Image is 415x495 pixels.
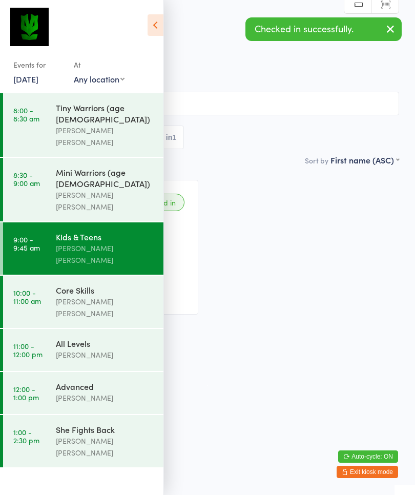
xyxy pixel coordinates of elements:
[56,102,155,125] div: Tiny Warriors (age [DEMOGRAPHIC_DATA])
[56,381,155,392] div: Advanced
[74,56,125,73] div: At
[16,57,383,67] span: [GEOGRAPHIC_DATA]
[56,167,155,189] div: Mini Warriors (age [DEMOGRAPHIC_DATA])
[13,385,39,401] time: 12:00 - 1:00 pm
[3,372,163,414] a: 12:00 -1:00 pmAdvanced[PERSON_NAME]
[337,466,398,478] button: Exit kiosk mode
[13,288,41,305] time: 10:00 - 11:00 am
[56,424,155,435] div: She Fights Back
[56,231,155,242] div: Kids & Teens
[10,8,49,46] img: Krav Maga Defence Institute
[56,435,155,459] div: [PERSON_NAME] [PERSON_NAME]
[56,392,155,404] div: [PERSON_NAME]
[3,276,163,328] a: 10:00 -11:00 amCore Skills[PERSON_NAME] [PERSON_NAME]
[13,235,40,252] time: 9:00 - 9:45 am
[16,36,383,47] span: [DATE] 9:00am
[338,450,398,463] button: Auto-cycle: ON
[56,349,155,361] div: [PERSON_NAME]
[13,171,40,187] time: 8:30 - 9:00 am
[56,125,155,148] div: [PERSON_NAME] [PERSON_NAME]
[56,296,155,319] div: [PERSON_NAME] [PERSON_NAME]
[74,73,125,85] div: Any location
[305,155,328,166] label: Sort by
[16,47,383,57] span: [PERSON_NAME] [PERSON_NAME]
[3,329,163,371] a: 11:00 -12:00 pmAll Levels[PERSON_NAME]
[330,154,399,166] div: First name (ASC)
[172,133,176,141] div: 1
[56,338,155,349] div: All Levels
[245,17,402,41] div: Checked in successfully.
[16,67,399,77] span: Kids & Teens
[3,222,163,275] a: 9:00 -9:45 amKids & Teens[PERSON_NAME] [PERSON_NAME]
[56,189,155,213] div: [PERSON_NAME] [PERSON_NAME]
[3,93,163,157] a: 8:00 -8:30 amTiny Warriors (age [DEMOGRAPHIC_DATA])[PERSON_NAME] [PERSON_NAME]
[16,14,399,31] h2: Kids & Teens Check-in
[13,73,38,85] a: [DATE]
[16,92,399,115] input: Search
[13,342,43,358] time: 11:00 - 12:00 pm
[13,56,64,73] div: Events for
[56,284,155,296] div: Core Skills
[56,242,155,266] div: [PERSON_NAME] [PERSON_NAME]
[13,428,39,444] time: 1:00 - 2:30 pm
[3,158,163,221] a: 8:30 -9:00 amMini Warriors (age [DEMOGRAPHIC_DATA])[PERSON_NAME] [PERSON_NAME]
[13,106,39,122] time: 8:00 - 8:30 am
[3,415,163,467] a: 1:00 -2:30 pmShe Fights Back[PERSON_NAME] [PERSON_NAME]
